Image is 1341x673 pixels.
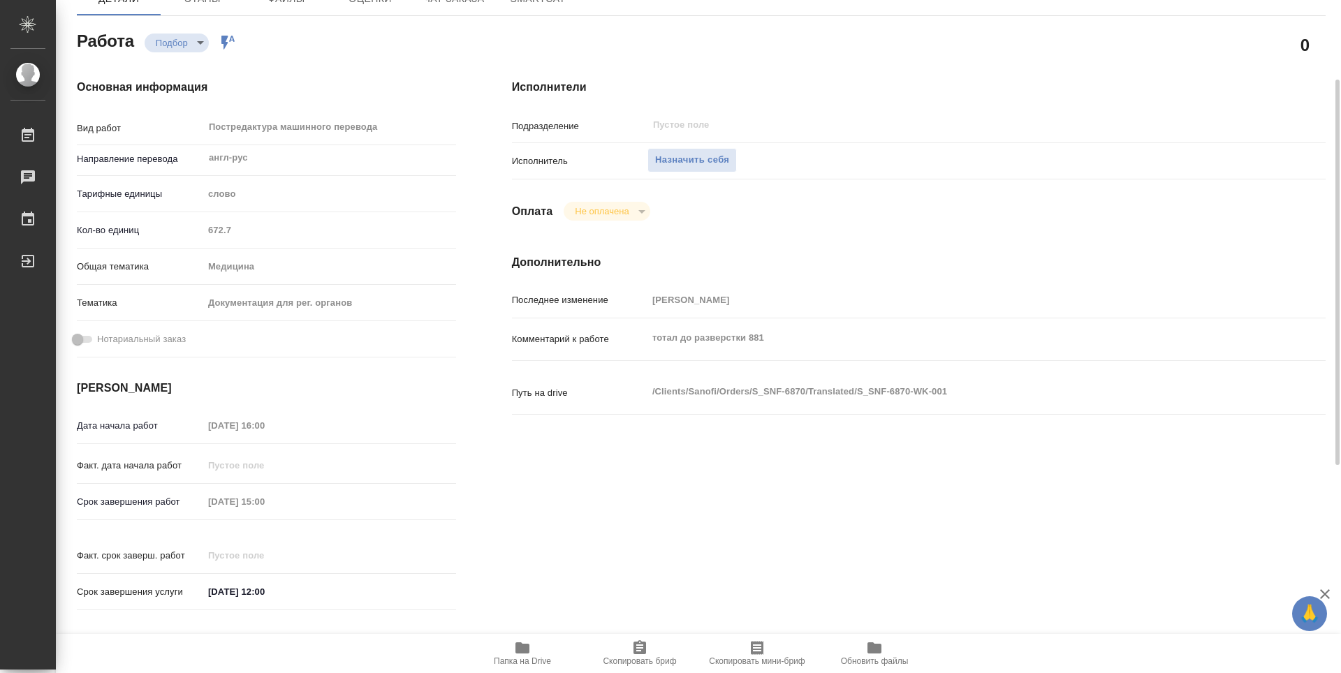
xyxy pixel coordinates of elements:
button: 🙏 [1292,596,1327,631]
p: Срок завершения работ [77,495,203,509]
textarea: тотал до разверстки 881 [647,326,1258,350]
span: 🙏 [1298,599,1321,628]
button: Подбор [152,37,192,49]
textarea: /Clients/Sanofi/Orders/S_SNF-6870/Translated/S_SNF-6870-WK-001 [647,380,1258,404]
h2: Работа [77,27,134,52]
p: Направление перевода [77,152,203,166]
p: Факт. дата начала работ [77,459,203,473]
input: Пустое поле [652,117,1225,133]
p: Подразделение [512,119,647,133]
div: Документация для рег. органов [203,291,456,315]
p: Общая тематика [77,260,203,274]
input: ✎ Введи что-нибудь [203,582,325,602]
h4: Оплата [512,203,553,220]
span: Скопировать мини-бриф [709,656,805,666]
input: Пустое поле [203,455,325,475]
span: Папка на Drive [494,656,551,666]
p: Вид работ [77,121,203,135]
input: Пустое поле [203,220,456,240]
div: Подбор [145,34,209,52]
button: Скопировать мини-бриф [698,634,816,673]
h4: Дополнительно [512,254,1326,271]
button: Скопировать бриф [581,634,698,673]
button: Не оплачена [571,205,633,217]
input: Пустое поле [203,545,325,565]
h4: Основная информация [77,79,456,96]
div: Медицина [203,255,456,279]
h4: Исполнители [512,79,1326,96]
input: Пустое поле [647,290,1258,310]
p: Исполнитель [512,154,647,168]
p: Тарифные единицы [77,187,203,201]
button: Назначить себя [647,148,737,172]
span: Нотариальный заказ [97,332,186,346]
div: Подбор [564,202,650,221]
p: Комментарий к работе [512,332,647,346]
span: Обновить файлы [841,656,909,666]
p: Факт. срок заверш. работ [77,549,203,563]
h2: 0 [1300,33,1310,57]
div: слово [203,182,456,206]
button: Папка на Drive [464,634,581,673]
p: Дата начала работ [77,419,203,433]
h4: [PERSON_NAME] [77,380,456,397]
p: Путь на drive [512,386,647,400]
span: Назначить себя [655,152,729,168]
button: Обновить файлы [816,634,933,673]
p: Срок завершения услуги [77,585,203,599]
input: Пустое поле [203,415,325,436]
p: Тематика [77,296,203,310]
p: Кол-во единиц [77,223,203,237]
span: Скопировать бриф [603,656,676,666]
p: Последнее изменение [512,293,647,307]
input: Пустое поле [203,491,325,512]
